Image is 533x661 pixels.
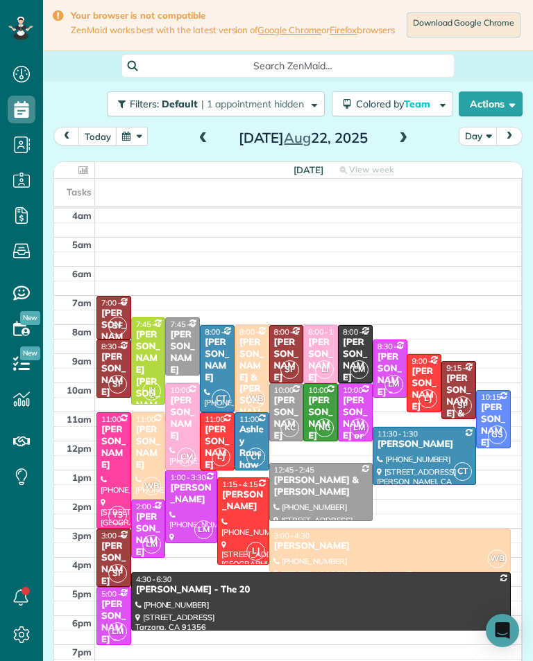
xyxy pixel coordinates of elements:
[356,98,435,110] span: Colored by
[315,418,334,437] span: NG
[20,311,40,325] span: New
[274,385,319,395] span: 10:00 - 12:00
[101,308,127,378] div: [PERSON_NAME] - Under Car
[143,389,160,403] small: 2
[71,10,395,21] strong: Your browser is not compatible
[486,614,519,647] div: Open Intercom Messenger
[107,91,325,116] button: Filters: Default | 1 appointment hidden
[72,501,92,512] span: 2pm
[205,414,245,424] span: 11:00 - 1:00
[204,337,230,384] div: [PERSON_NAME]
[459,127,498,146] button: Day
[67,443,92,454] span: 12pm
[136,319,176,329] span: 7:45 - 10:45
[480,402,507,449] div: [PERSON_NAME]
[342,395,369,547] div: [PERSON_NAME] or [PERSON_NAME] Exhaust Service Inc,
[72,239,92,250] span: 5am
[169,329,196,376] div: [PERSON_NAME]
[136,574,172,584] span: 4:30 - 6:30
[342,337,369,384] div: [PERSON_NAME]
[162,98,198,110] span: Default
[330,24,357,35] a: Firefox
[142,535,161,554] span: LM
[72,472,92,483] span: 1pm
[135,584,507,596] div: [PERSON_NAME] - The 20
[350,418,369,437] span: LM
[72,588,92,599] span: 5pm
[481,392,526,402] span: 10:15 - 12:15
[205,327,245,337] span: 8:00 - 11:00
[67,186,92,197] span: Tasks
[170,319,206,329] span: 7:45 - 9:45
[221,489,265,513] div: [PERSON_NAME]
[170,473,206,482] span: 1:00 - 3:30
[130,98,159,110] span: Filters:
[274,531,310,540] span: 3:00 - 4:30
[108,375,127,394] span: SF
[101,531,137,540] span: 3:00 - 5:00
[274,465,314,475] span: 12:45 - 2:45
[212,389,230,408] span: CT
[246,389,265,408] span: WB
[246,542,265,561] span: LJ
[204,424,230,471] div: [PERSON_NAME]
[67,385,92,396] span: 10am
[384,375,403,394] span: LM
[169,482,213,506] div: [PERSON_NAME]
[412,356,452,366] span: 9:00 - 11:00
[332,91,453,116] button: Colored byTeam
[108,506,127,525] span: Y3
[239,414,280,424] span: 11:00 - 1:00
[273,540,507,552] div: [PERSON_NAME]
[71,24,395,36] span: ZenMaid works best with the latest version of or browsers
[72,559,92,570] span: 4pm
[149,385,155,393] span: JM
[257,24,321,35] a: Google Chrome
[142,477,161,495] span: WB
[273,475,369,498] div: [PERSON_NAME] & [PERSON_NAME]
[378,342,418,351] span: 8:30 - 10:30
[20,346,40,360] span: New
[100,91,325,116] a: Filters: Default | 1 appointment hidden
[101,414,142,424] span: 11:00 - 3:00
[377,439,472,450] div: [PERSON_NAME]
[418,389,437,408] span: LJ
[222,479,258,489] span: 1:15 - 4:15
[307,395,334,442] div: [PERSON_NAME]
[101,342,142,351] span: 8:30 - 10:30
[67,414,92,425] span: 11am
[72,646,92,658] span: 7pm
[446,363,487,373] span: 9:15 - 11:15
[72,268,92,279] span: 6am
[72,530,92,541] span: 3pm
[280,418,299,437] span: KC
[101,298,137,308] span: 7:00 - 8:30
[194,520,213,539] span: LM
[378,429,418,439] span: 11:30 - 1:30
[274,327,314,337] span: 8:00 - 10:00
[315,360,334,379] span: LI
[239,424,265,471] div: Ashley Ranchaw
[53,127,80,146] button: prev
[177,448,196,466] span: CM
[101,424,127,471] div: [PERSON_NAME]
[135,329,162,470] div: [PERSON_NAME] [PERSON_NAME] & [PERSON_NAME]
[72,617,92,628] span: 6pm
[411,366,437,413] div: [PERSON_NAME]
[212,448,230,466] span: LJ
[108,564,127,583] span: SF
[407,12,521,37] a: Download Google Chrome
[136,502,172,511] span: 2:00 - 4:00
[453,462,472,481] span: CT
[101,540,127,588] div: [PERSON_NAME]
[101,351,127,398] div: [PERSON_NAME]
[446,373,472,466] div: [PERSON_NAME] & [PERSON_NAME]
[136,414,176,424] span: 11:00 - 2:00
[280,360,299,379] span: SF
[135,511,162,558] div: [PERSON_NAME]
[135,424,162,471] div: [PERSON_NAME]
[72,326,92,337] span: 8am
[217,130,390,146] h2: [DATE] 22, 2025
[273,395,300,442] div: [PERSON_NAME]
[72,210,92,221] span: 4am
